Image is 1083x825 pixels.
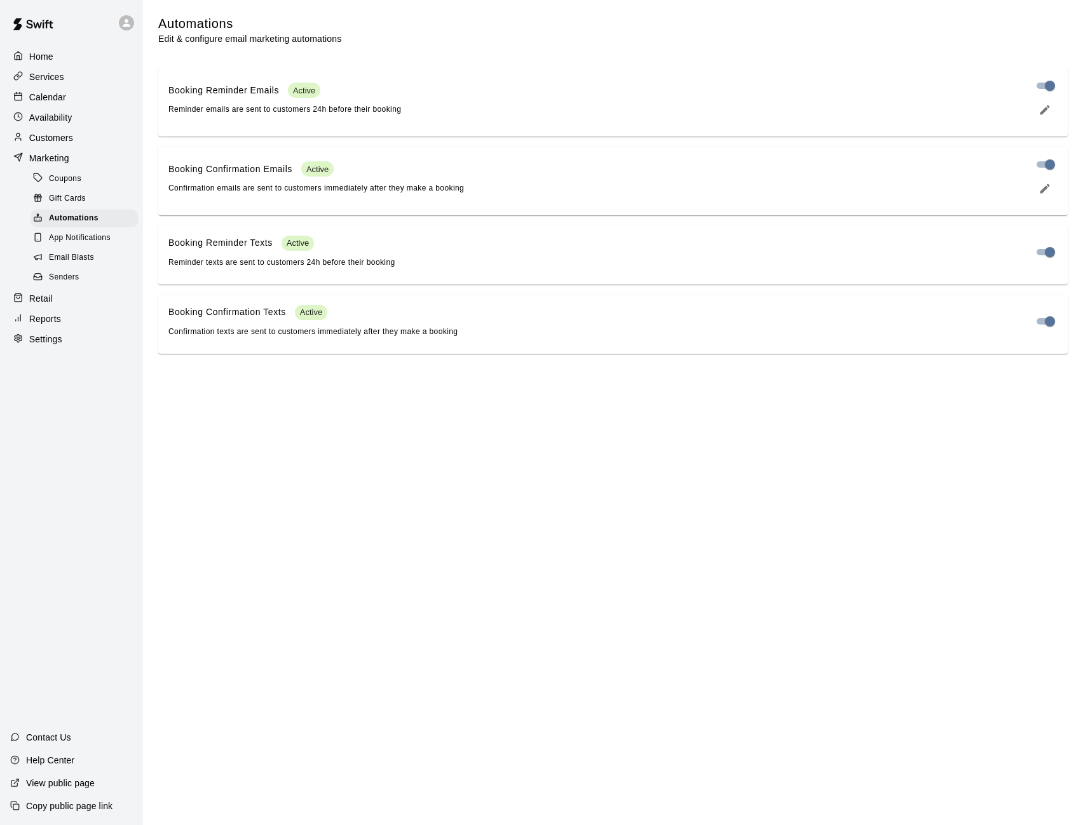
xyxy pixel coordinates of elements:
div: Email Blasts [31,249,138,267]
span: Gift Cards [49,192,86,205]
p: Booking Confirmation Texts [168,305,286,319]
span: Confirmation emails are sent to customers immediately after they make a booking [168,184,464,192]
p: Availability [29,111,72,124]
p: Home [29,50,53,63]
span: Reminder texts are sent to customers 24h before their booking [168,258,395,267]
a: Senders [31,268,143,288]
a: App Notifications [31,229,143,248]
a: Gift Cards [31,189,143,208]
div: Automations [31,210,138,227]
p: Customers [29,131,73,144]
a: Services [10,67,133,86]
span: Active [288,86,320,95]
span: Coupons [49,173,81,185]
p: Copy public page link [26,800,112,812]
span: Reminder emails are sent to customers 24h before their booking [168,105,401,114]
span: Active [295,307,327,317]
h5: Automations [158,15,341,32]
div: Senders [31,269,138,286]
a: Reports [10,309,133,328]
a: Coupons [31,169,143,189]
p: Contact Us [26,731,71,744]
p: Reports [29,312,61,325]
span: App Notifications [49,232,111,245]
a: Home [10,47,133,66]
button: edit [1032,98,1058,121]
div: Gift Cards [31,190,138,208]
p: View public page [26,777,95,789]
a: Customers [10,128,133,147]
a: Email Blasts [31,248,143,268]
span: Automations [49,212,99,225]
p: Retail [29,292,53,305]
a: Marketing [10,149,133,168]
p: Settings [29,333,62,345]
p: Marketing [29,152,69,164]
span: Senders [49,271,79,284]
div: Coupons [31,170,138,188]
button: edit [1032,177,1058,200]
p: Services [29,70,64,83]
p: Help Center [26,754,74,767]
span: Confirmation texts are sent to customers immediately after they make a booking [168,327,458,336]
span: Active [282,238,314,248]
a: Retail [10,289,133,308]
span: Active [301,164,334,174]
a: Automations [31,209,143,229]
p: Edit & configure email marketing automations [158,32,341,45]
p: Booking Reminder Emails [168,84,279,97]
a: Settings [10,330,133,349]
div: App Notifications [31,229,138,247]
p: Booking Confirmation Emails [168,163,292,176]
span: Email Blasts [49,252,94,264]
p: Calendar [29,91,66,104]
p: Booking Reminder Texts [168,236,273,250]
a: Calendar [10,88,133,107]
a: Availability [10,108,133,127]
